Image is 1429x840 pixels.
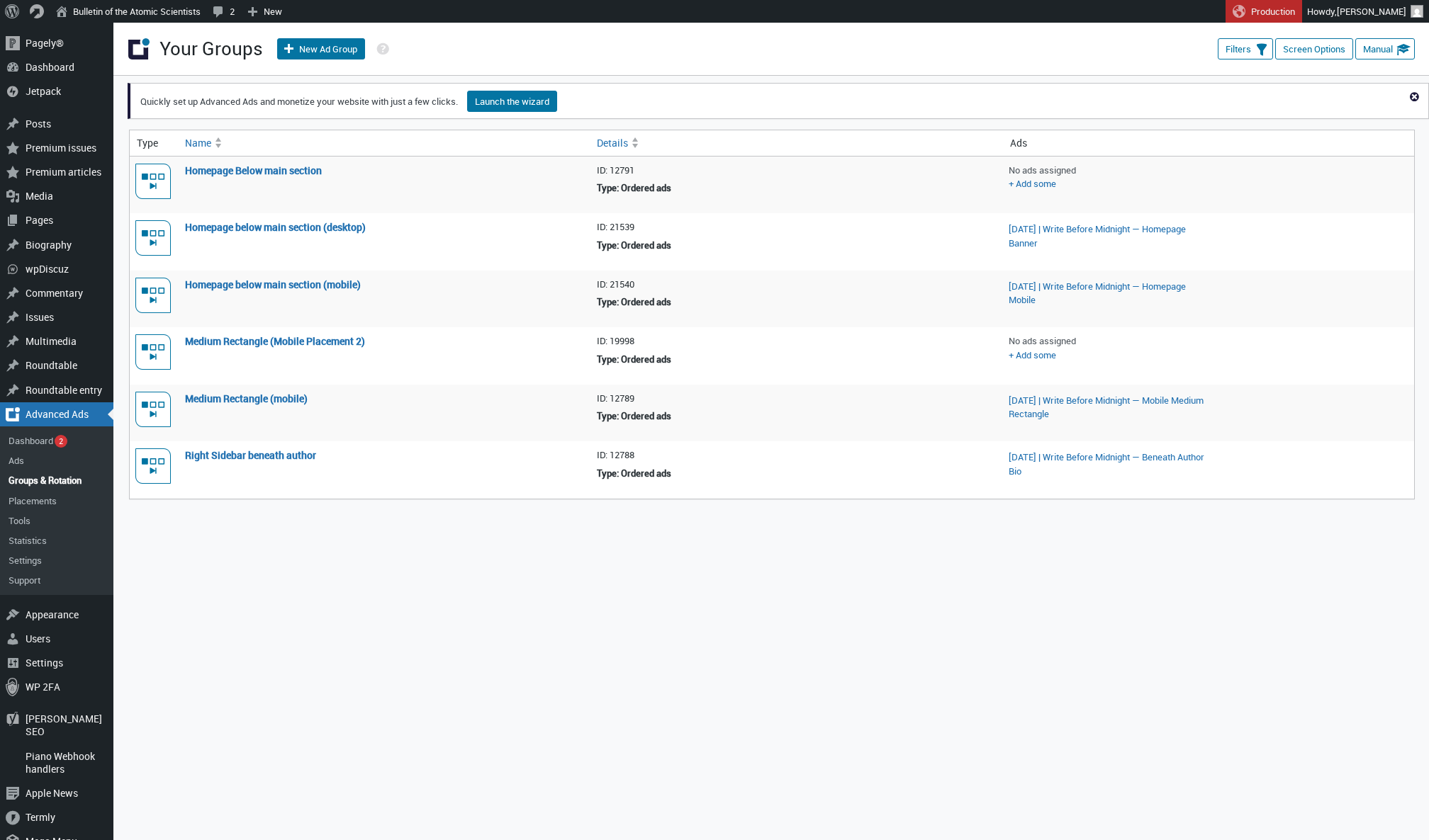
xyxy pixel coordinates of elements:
[1003,130,1415,157] th: Ads
[185,448,316,462] a: Right Sidebar beneath author
[597,136,628,150] span: Details
[185,334,365,348] a: Medium Rectangle (Mobile Placement 2)
[1009,394,1204,421] a: [DATE] | Write Before Midnight — Mobile Medium Rectangle
[597,334,997,348] li: ID: 19998
[1337,5,1406,18] span: [PERSON_NAME]
[597,467,671,479] strong: Type: Ordered ads
[1009,450,1204,477] a: [DATE] | Write Before Midnight — Beneath Author Bio
[597,409,671,422] strong: Type: Ordered ads
[185,164,322,177] a: Homepage Below main section
[1009,177,1056,190] a: + Add some
[1009,280,1186,307] a: [DATE] | Write Before Midnight — Homepage Mobile
[1003,156,1415,213] td: No ads assigned
[1218,38,1273,59] button: Filters
[597,392,997,406] li: ID: 12789
[1009,222,1186,249] a: [DATE] | Write Before Midnight — Homepage Banner
[1275,38,1353,59] button: Screen Options
[185,392,308,405] a: Medium Rectangle (mobile)
[597,448,997,462] li: ID: 12788
[597,353,671,365] strong: Type: Ordered ads
[597,220,997,234] li: ID: 21539
[597,239,671,251] strong: Type: Ordered ads
[135,392,171,427] img: Ordered ads
[467,91,557,112] a: Launch the wizard
[135,334,171,370] img: Ordered ads
[597,278,997,292] li: ID: 21540
[597,181,671,194] strong: Type: Ordered ads
[59,436,63,446] span: 2
[591,130,1003,156] a: Details Sort ascending.
[1355,38,1415,59] a: Manual
[179,130,591,156] a: Name Sort ascending.
[130,130,180,157] th: Type
[1009,348,1056,361] a: + Add some
[135,448,171,484] img: Ordered ads
[139,89,1401,113] p: Quickly set up Advanced Ads and monetize your website with just a few clicks.
[135,164,171,199] img: Ordered ads
[185,136,211,150] span: Name
[159,36,263,61] h1: Your Groups
[135,220,171,256] img: Ordered ads
[185,220,366,234] a: Homepage below main section (desktop)
[597,295,671,308] strong: Type: Ordered ads
[1003,327,1415,385] td: No ads assigned
[185,278,361,291] a: Homepage below main section (mobile)
[597,164,997,178] li: ID: 12791
[135,278,171,313] img: Ordered ads
[277,38,365,59] a: New Ad Group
